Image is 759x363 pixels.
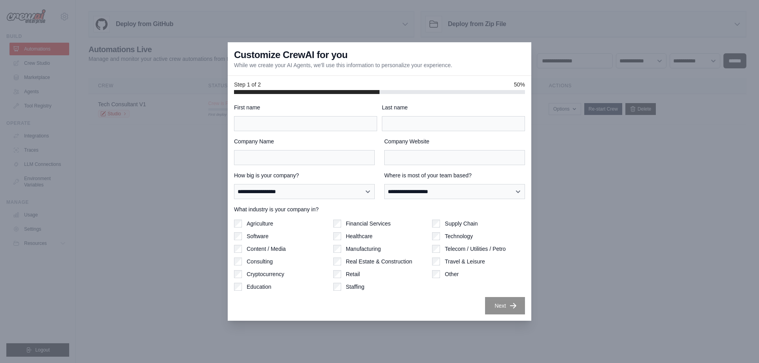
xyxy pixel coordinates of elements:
[384,171,525,179] label: Where is most of your team based?
[346,258,412,265] label: Real Estate & Construction
[247,270,284,278] label: Cryptocurrency
[234,171,375,179] label: How big is your company?
[445,232,473,240] label: Technology
[234,61,452,69] p: While we create your AI Agents, we'll use this information to personalize your experience.
[384,137,525,145] label: Company Website
[445,220,478,228] label: Supply Chain
[445,270,459,278] label: Other
[234,49,347,61] h3: Customize CrewAI for you
[247,245,286,253] label: Content / Media
[346,245,381,253] label: Manufacturing
[234,205,525,213] label: What industry is your company in?
[346,232,373,240] label: Healthcare
[719,325,759,363] iframe: Chat Widget
[346,270,360,278] label: Retail
[247,232,268,240] label: Software
[445,245,506,253] label: Telecom / Utilities / Petro
[382,103,525,111] label: Last name
[445,258,485,265] label: Travel & Leisure
[346,283,364,291] label: Staffing
[234,81,261,88] span: Step 1 of 2
[234,103,377,111] label: First name
[514,81,525,88] span: 50%
[234,137,375,145] label: Company Name
[247,220,273,228] label: Agriculture
[485,297,525,314] button: Next
[247,258,273,265] label: Consulting
[346,220,391,228] label: Financial Services
[247,283,271,291] label: Education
